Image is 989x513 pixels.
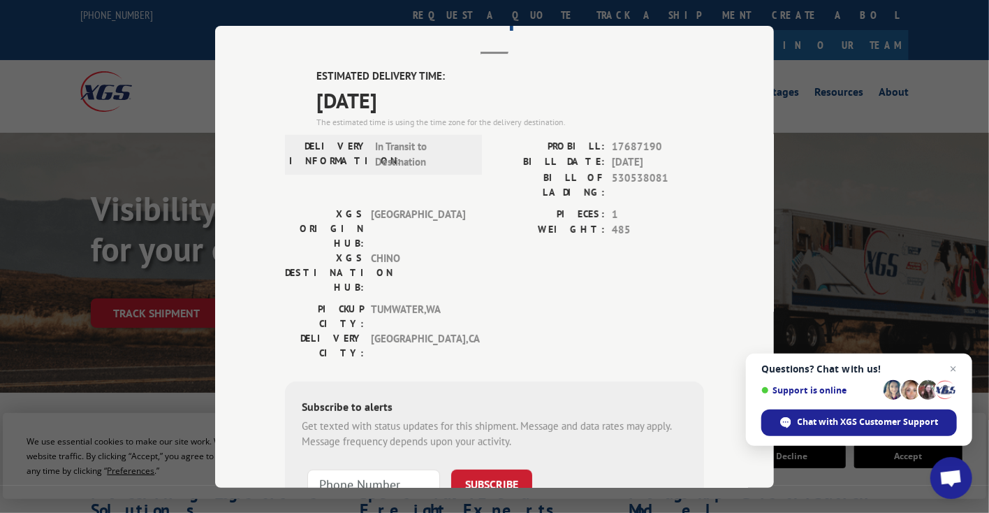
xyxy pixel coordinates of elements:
div: Chat with XGS Customer Support [761,410,957,436]
span: [GEOGRAPHIC_DATA] , CA [371,331,465,360]
label: BILL OF LADING: [494,170,605,199]
span: 17687190 [612,138,704,154]
span: 530538081 [612,170,704,199]
label: PICKUP CITY: [285,301,364,331]
div: The estimated time is using the time zone for the delivery destination. [316,115,704,128]
input: Phone Number [307,469,440,498]
label: DELIVERY CITY: [285,331,364,360]
span: Chat with XGS Customer Support [798,416,939,428]
span: CHINO [371,250,465,294]
div: Subscribe to alerts [302,398,687,418]
label: XGS DESTINATION HUB: [285,250,364,294]
label: PROBILL: [494,138,605,154]
label: WEIGHT: [494,222,605,238]
label: ESTIMATED DELIVERY TIME: [316,68,704,85]
span: 485 [612,222,704,238]
span: Close chat [945,361,962,377]
span: [GEOGRAPHIC_DATA] [371,206,465,250]
label: DELIVERY INFORMATION: [289,138,368,170]
div: Open chat [930,457,972,499]
span: In Transit to Destination [375,138,469,170]
span: TUMWATER , WA [371,301,465,331]
label: BILL DATE: [494,154,605,171]
span: [DATE] [612,154,704,171]
span: 1 [612,206,704,222]
span: [DATE] [316,84,704,115]
span: Questions? Chat with us! [761,363,957,375]
div: Get texted with status updates for this shipment. Message and data rates may apply. Message frequ... [302,418,687,449]
label: XGS ORIGIN HUB: [285,206,364,250]
h2: Track Shipment [285,7,704,34]
button: SUBSCRIBE [451,469,532,498]
span: Support is online [761,385,879,396]
label: PIECES: [494,206,605,222]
